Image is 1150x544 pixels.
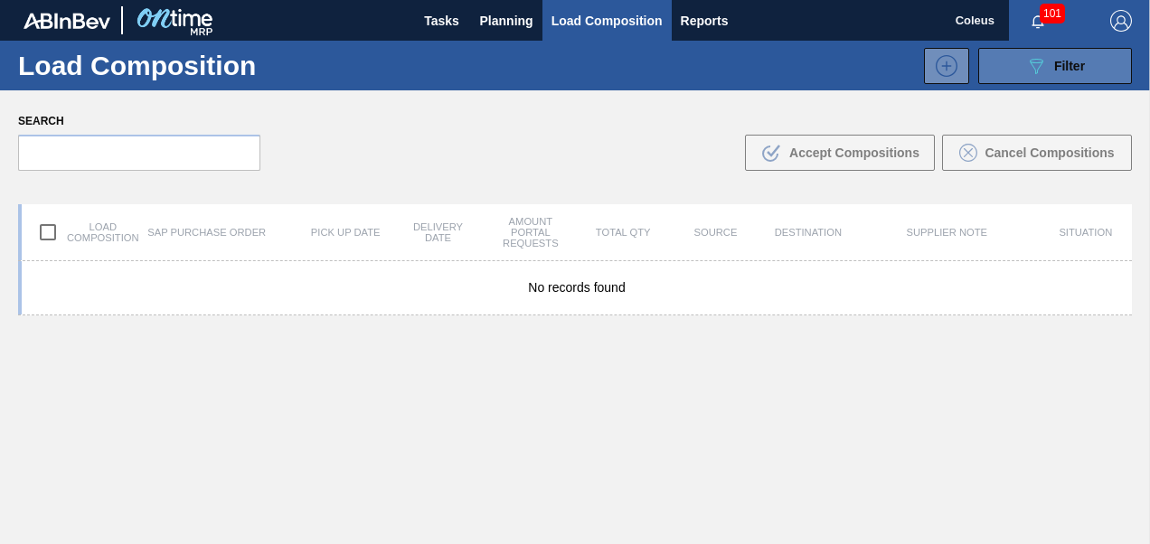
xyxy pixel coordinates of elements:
div: SAP Purchase Order [114,227,299,238]
div: Supplier Note [854,227,1040,238]
span: Load Composition [551,10,663,32]
div: Situation [1040,227,1132,238]
div: Delivery Date [391,221,484,243]
span: Filter [1054,59,1085,73]
button: Notifications [1009,8,1067,33]
div: Load composition [22,213,114,251]
button: Filter [978,48,1132,84]
button: Accept Compositions [745,135,935,171]
span: Cancel Compositions [985,145,1114,160]
img: TNhmsLtSVTkK8tSr43FrP2fwEKptu5GPRR3wAAAABJRU5ErkJggg== [24,13,110,29]
div: Pick up Date [299,227,391,238]
span: Accept Compositions [789,145,919,160]
img: Logout [1110,10,1132,32]
button: Cancel Compositions [942,135,1132,171]
div: New Load Composition [915,48,969,84]
div: Destination [762,227,854,238]
div: Amount Portal Requests [485,216,577,249]
div: Source [669,227,761,238]
span: 101 [1040,4,1065,23]
span: Tasks [422,10,462,32]
span: Planning [480,10,533,32]
span: Reports [681,10,729,32]
span: No records found [528,280,625,295]
h1: Load Composition [18,55,292,76]
label: Search [18,108,260,135]
div: Total Qty [577,227,669,238]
